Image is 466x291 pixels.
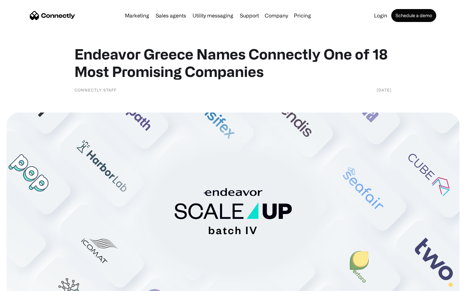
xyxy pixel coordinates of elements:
[74,87,116,93] div: Connectly Staff
[391,9,436,22] a: Schedule a demo
[13,280,39,289] ul: Language list
[74,45,392,80] h1: Endeavor Greece Names Connectly One of 18 Most Promising Companies
[377,87,392,93] div: [DATE]
[265,11,288,20] div: Company
[153,13,189,18] a: Sales agents
[291,13,314,18] a: Pricing
[372,13,390,18] a: Login
[190,13,236,18] a: Utility messaging
[237,13,261,18] a: Support
[6,280,39,289] aside: Language selected: English
[122,13,152,18] a: Marketing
